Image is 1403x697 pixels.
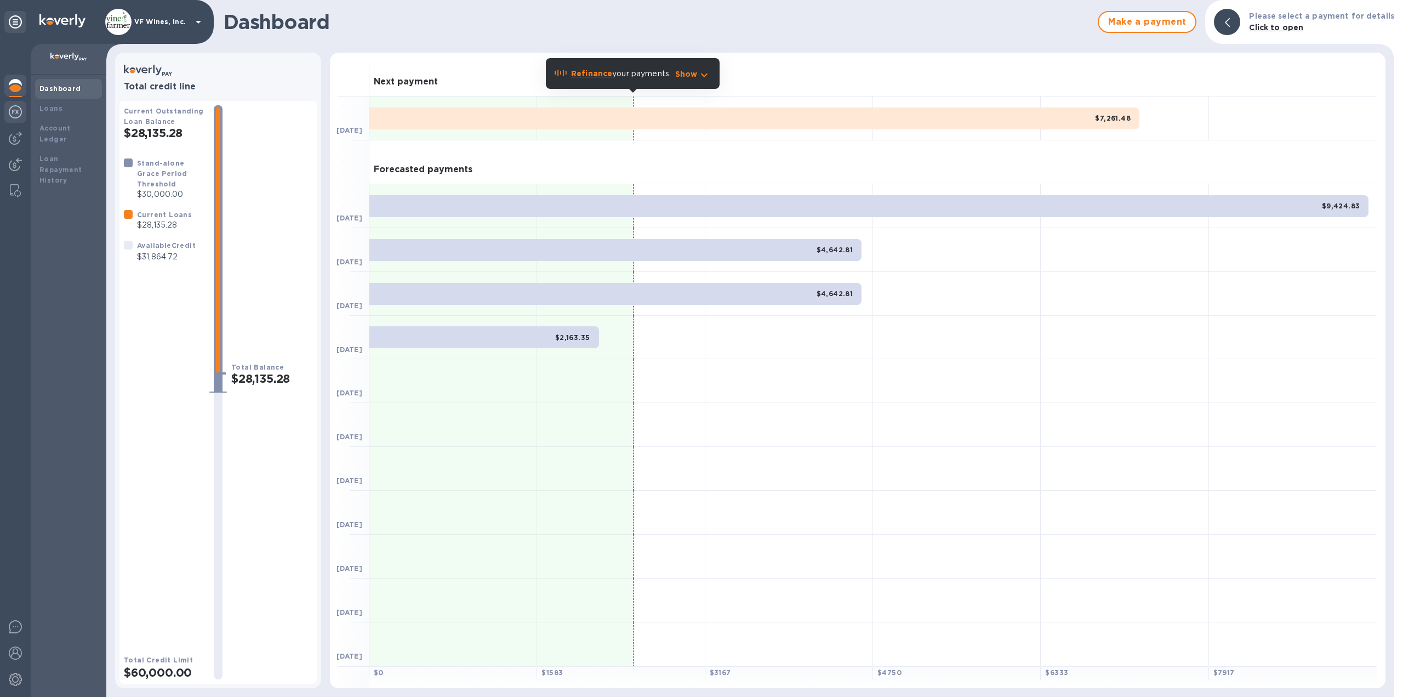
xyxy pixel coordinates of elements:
[124,126,205,140] h2: $28,135.28
[337,345,362,354] b: [DATE]
[1108,15,1187,29] span: Make a payment
[337,477,362,485] b: [DATE]
[675,69,711,80] button: Show
[337,652,362,660] b: [DATE]
[374,165,472,175] h3: Forecasted payments
[1213,668,1235,677] b: $ 7917
[124,656,193,664] b: Total Credit Limit
[39,155,82,185] b: Loan Repayment History
[710,668,731,677] b: $ 3167
[337,126,362,134] b: [DATE]
[39,104,62,112] b: Loans
[337,302,362,310] b: [DATE]
[1095,114,1131,122] b: $7,261.48
[39,84,81,93] b: Dashboard
[817,290,853,298] b: $4,642.81
[134,18,189,26] p: VF Wines, Inc.
[39,124,71,143] b: Account Ledger
[137,251,196,263] p: $31,864.72
[337,520,362,529] b: [DATE]
[571,69,612,78] b: Refinance
[137,211,192,219] b: Current Loans
[1098,11,1196,33] button: Make a payment
[137,189,205,200] p: $30,000.00
[541,668,563,677] b: $ 1583
[1322,202,1360,210] b: $9,424.83
[1249,12,1394,20] b: Please select a payment for details
[337,258,362,266] b: [DATE]
[1249,23,1303,32] b: Click to open
[124,82,312,92] h3: Total credit line
[137,219,192,231] p: $28,135.28
[137,241,196,250] b: Available Credit
[675,69,698,80] p: Show
[231,363,284,371] b: Total Balance
[9,105,22,118] img: Foreign exchange
[39,14,85,27] img: Logo
[571,68,671,80] p: your payments.
[224,10,1092,33] h1: Dashboard
[337,608,362,616] b: [DATE]
[337,214,362,222] b: [DATE]
[374,77,438,87] h3: Next payment
[337,433,362,441] b: [DATE]
[555,333,590,342] b: $2,163.35
[817,246,853,254] b: $4,642.81
[337,564,362,573] b: [DATE]
[137,159,187,188] b: Stand-alone Grace Period Threshold
[231,372,312,386] h2: $28,135.28
[877,668,902,677] b: $ 4750
[1045,668,1068,677] b: $ 6333
[337,389,362,397] b: [DATE]
[374,668,384,677] b: $ 0
[124,107,204,126] b: Current Outstanding Loan Balance
[124,666,205,679] h2: $60,000.00
[4,11,26,33] div: Unpin categories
